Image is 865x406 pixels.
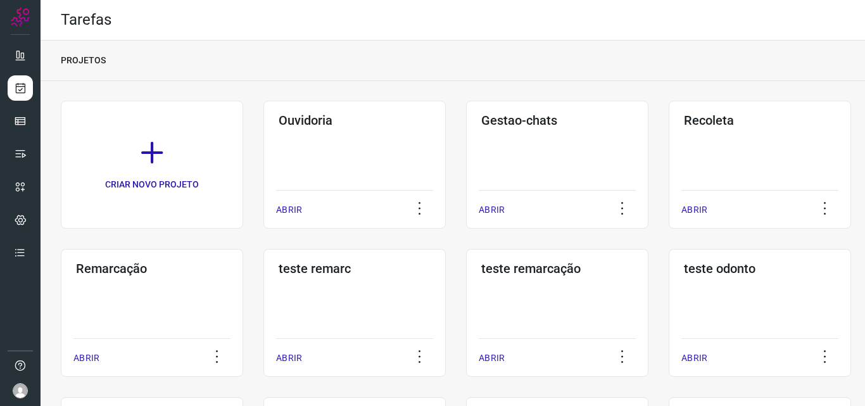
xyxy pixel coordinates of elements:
[481,113,633,128] h3: Gestao-chats
[76,261,228,276] h3: Remarcação
[681,352,707,365] p: ABRIR
[276,352,302,365] p: ABRIR
[61,11,111,29] h2: Tarefas
[61,54,106,67] p: PROJETOS
[279,113,431,128] h3: Ouvidoria
[279,261,431,276] h3: teste remarc
[13,383,28,398] img: avatar-user-boy.jpg
[681,203,707,217] p: ABRIR
[481,261,633,276] h3: teste remarcação
[276,203,302,217] p: ABRIR
[479,352,505,365] p: ABRIR
[105,178,199,191] p: CRIAR NOVO PROJETO
[11,8,30,27] img: Logo
[684,261,836,276] h3: teste odonto
[73,352,99,365] p: ABRIR
[479,203,505,217] p: ABRIR
[684,113,836,128] h3: Recoleta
